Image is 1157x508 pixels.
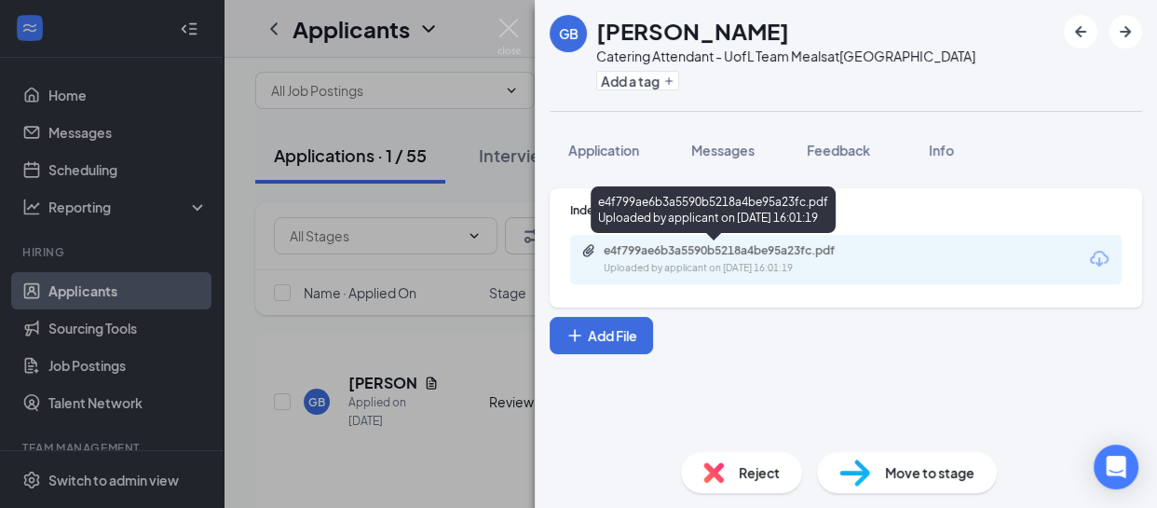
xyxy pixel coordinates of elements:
svg: ArrowRight [1114,21,1137,43]
button: PlusAdd a tag [596,71,679,90]
span: Feedback [807,142,870,158]
span: Info [929,142,954,158]
span: Application [568,142,639,158]
svg: ArrowLeftNew [1069,21,1092,43]
span: Reject [739,462,780,483]
div: e4f799ae6b3a5590b5218a4be95a23fc.pdf Uploaded by applicant on [DATE] 16:01:19 [591,186,836,233]
div: Indeed Resume [570,202,1122,218]
div: e4f799ae6b3a5590b5218a4be95a23fc.pdf [604,243,864,258]
div: Catering Attendant - UofL Team Meals at [GEOGRAPHIC_DATA] [596,47,975,65]
div: GB [559,24,578,43]
div: Uploaded by applicant on [DATE] 16:01:19 [604,261,883,276]
button: Add FilePlus [550,317,653,354]
button: ArrowRight [1109,15,1142,48]
svg: Plus [565,326,584,345]
svg: Download [1088,248,1110,270]
span: Messages [691,142,755,158]
svg: Plus [663,76,674,87]
span: Move to stage [885,462,974,483]
a: Paperclipe4f799ae6b3a5590b5218a4be95a23fc.pdfUploaded by applicant on [DATE] 16:01:19 [581,243,883,276]
button: ArrowLeftNew [1064,15,1097,48]
div: Open Intercom Messenger [1094,445,1138,489]
h1: [PERSON_NAME] [596,15,789,47]
svg: Paperclip [581,243,596,258]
